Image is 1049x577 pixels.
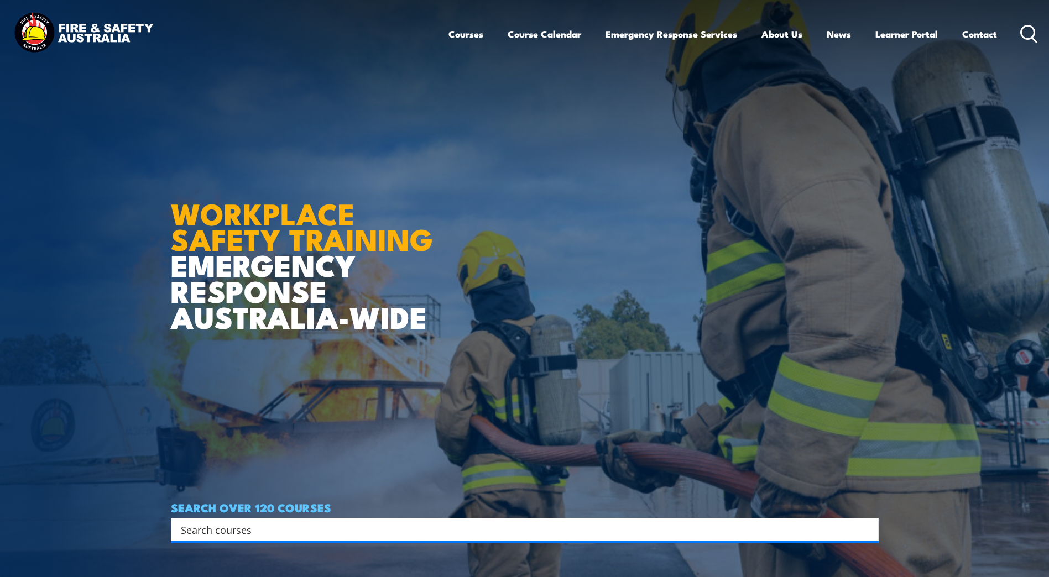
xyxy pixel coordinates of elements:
[171,172,441,329] h1: EMERGENCY RESPONSE AUSTRALIA-WIDE
[606,19,737,49] a: Emergency Response Services
[962,19,997,49] a: Contact
[181,521,854,538] input: Search input
[875,19,938,49] a: Learner Portal
[448,19,483,49] a: Courses
[508,19,581,49] a: Course Calendar
[171,501,879,513] h4: SEARCH OVER 120 COURSES
[761,19,802,49] a: About Us
[827,19,851,49] a: News
[171,190,433,261] strong: WORKPLACE SAFETY TRAINING
[183,522,857,537] form: Search form
[859,522,875,537] button: Search magnifier button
